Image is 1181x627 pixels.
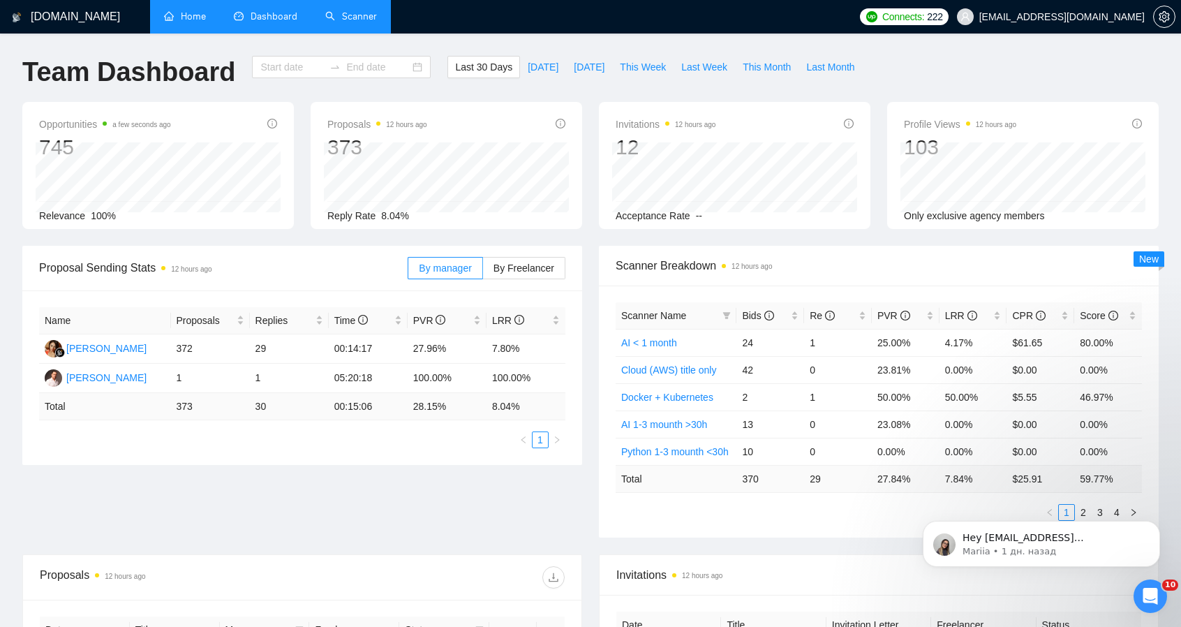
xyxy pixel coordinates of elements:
span: info-circle [844,119,854,128]
button: [DATE] [566,56,612,78]
td: 30 [250,393,329,420]
span: Proposals [177,313,234,328]
span: Proposals [327,116,427,133]
button: download [542,566,565,589]
td: 0 [804,438,872,465]
td: $0.00 [1007,356,1074,383]
td: $61.65 [1007,329,1074,356]
td: 8.04 % [486,393,565,420]
time: a few seconds ago [112,121,170,128]
span: Scanner Breakdown [616,257,1142,274]
td: 1 [171,364,250,393]
span: [DATE] [574,59,604,75]
span: 8.04% [381,210,409,221]
span: Only exclusive agency members [904,210,1045,221]
td: 0.00% [939,411,1007,438]
span: -- [696,210,702,221]
span: filter [720,305,734,326]
span: to [329,61,341,73]
span: info-circle [556,119,565,128]
td: 0.00% [872,438,939,465]
button: right [549,431,565,448]
time: 12 hours ago [675,121,715,128]
span: Dashboard [251,10,297,22]
a: homeHome [164,10,206,22]
span: Connects: [882,9,924,24]
td: 46.97% [1074,383,1142,411]
td: 1 [250,364,329,393]
td: 4.17% [939,329,1007,356]
td: 59.77 % [1074,465,1142,492]
span: Last Month [806,59,854,75]
td: 50.00% [939,383,1007,411]
span: [DATE] [528,59,558,75]
span: CPR [1012,310,1045,321]
td: 80.00% [1074,329,1142,356]
a: MV[PERSON_NAME] [45,342,147,353]
span: LRR [945,310,977,321]
td: 00:15:06 [329,393,408,420]
span: Bids [742,310,773,321]
span: Opportunities [39,116,171,133]
span: info-circle [1132,119,1142,128]
td: 05:20:18 [329,364,408,393]
span: 100% [91,210,116,221]
div: 12 [616,134,715,161]
div: 745 [39,134,171,161]
a: AI < 1 month [621,337,677,348]
span: This Week [620,59,666,75]
th: Proposals [171,307,250,334]
span: filter [722,311,731,320]
td: 29 [250,334,329,364]
a: Docker + Kubernetes [621,392,713,403]
span: info-circle [514,315,524,325]
td: 7.80% [486,334,565,364]
button: This Week [612,56,674,78]
td: 0.00% [1074,438,1142,465]
a: Cloud (AWS) title only [621,364,716,376]
span: This Month [743,59,791,75]
td: 1 [804,383,872,411]
img: DP [45,369,62,387]
p: Message from Mariia, sent 1 дн. назад [61,54,241,66]
li: 1 [532,431,549,448]
time: 12 hours ago [105,573,145,580]
span: Last 30 Days [455,59,512,75]
button: This Month [735,56,799,78]
span: user [960,12,970,22]
time: 12 hours ago [976,121,1016,128]
input: Start date [260,59,324,75]
span: Last Week [681,59,727,75]
span: info-circle [825,311,835,320]
span: Relevance [39,210,85,221]
button: [DATE] [520,56,566,78]
span: info-circle [900,311,910,320]
span: Replies [255,313,313,328]
a: searchScanner [325,10,377,22]
span: info-circle [1108,311,1118,320]
td: 7.84 % [939,465,1007,492]
td: 0.00% [1074,356,1142,383]
a: DP[PERSON_NAME] [45,371,147,383]
td: 372 [171,334,250,364]
time: 12 hours ago [386,121,426,128]
td: 23.08% [872,411,939,438]
button: Last Week [674,56,735,78]
a: AI 1-3 mounth >30h [621,419,707,430]
td: 100.00% [408,364,486,393]
span: setting [1154,11,1175,22]
td: $0.00 [1007,438,1074,465]
input: End date [346,59,410,75]
a: 1 [533,432,548,448]
span: Invitations [616,116,715,133]
span: Re [810,310,835,321]
span: PVR [877,310,910,321]
img: logo [12,6,22,29]
span: Proposal Sending Stats [39,259,408,276]
td: 28.15 % [408,393,486,420]
td: 0.00% [939,356,1007,383]
td: 23.81% [872,356,939,383]
span: LRR [492,315,524,326]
